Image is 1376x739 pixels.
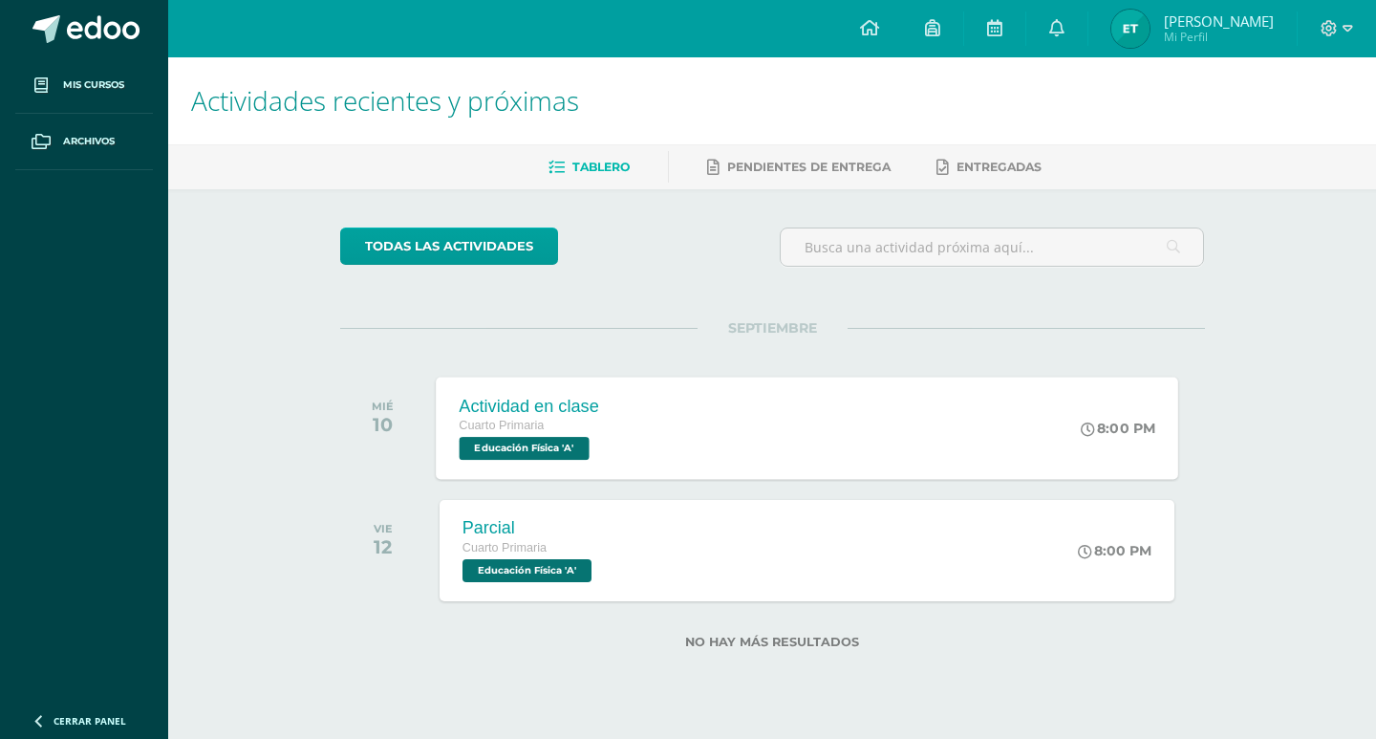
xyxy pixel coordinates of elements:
[459,419,544,432] span: Cuarto Primaria
[459,396,599,416] div: Actividad en clase
[462,518,596,538] div: Parcial
[1164,11,1274,31] span: [PERSON_NAME]
[548,152,630,183] a: Tablero
[63,134,115,149] span: Archivos
[459,437,589,460] span: Educación Física 'A'
[54,714,126,728] span: Cerrar panel
[572,160,630,174] span: Tablero
[1164,29,1274,45] span: Mi Perfil
[462,541,547,554] span: Cuarto Primaria
[727,160,891,174] span: Pendientes de entrega
[15,114,153,170] a: Archivos
[707,152,891,183] a: Pendientes de entrega
[191,82,579,119] span: Actividades recientes y próximas
[340,635,1205,649] label: No hay más resultados
[374,522,393,535] div: VIE
[372,400,394,413] div: MIÉ
[1111,10,1150,48] img: e19c127dc81e434fb404d2f0b4afdedd.png
[340,228,558,265] a: todas las Actividades
[957,160,1042,174] span: Entregadas
[63,77,124,93] span: Mis cursos
[372,413,394,436] div: 10
[374,535,393,558] div: 12
[781,228,1204,266] input: Busca una actividad próxima aquí...
[462,559,591,582] span: Educación Física 'A'
[698,319,848,337] span: SEPTIEMBRE
[15,57,153,114] a: Mis cursos
[1078,542,1151,559] div: 8:00 PM
[1081,420,1155,437] div: 8:00 PM
[936,152,1042,183] a: Entregadas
